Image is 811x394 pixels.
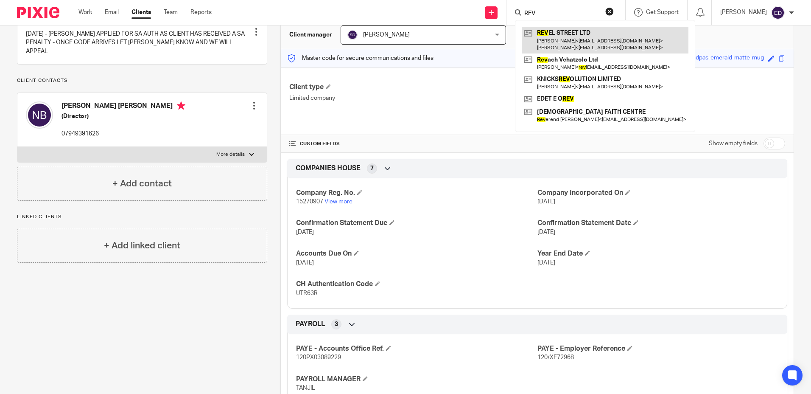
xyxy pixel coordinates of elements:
[62,129,185,138] p: 07949391626
[537,229,555,235] span: [DATE]
[605,7,614,16] button: Clear
[296,229,314,235] span: [DATE]
[335,320,338,329] span: 3
[771,6,785,20] img: svg%3E
[537,199,555,205] span: [DATE]
[296,385,315,391] span: TANJIL
[17,7,59,18] img: Pixie
[709,139,758,148] label: Show empty fields
[131,8,151,17] a: Clients
[289,94,537,102] p: Limited company
[363,32,410,38] span: [PERSON_NAME]
[62,112,185,121] h5: (Director)
[289,141,537,147] h4: CUSTOM FIELDS
[17,77,267,84] p: Client contacts
[537,219,778,228] h4: Confirmation Statement Date
[296,219,537,228] h4: Confirmation Statement Due
[537,189,778,197] h4: Company Incorporated On
[105,8,119,17] a: Email
[720,8,767,17] p: [PERSON_NAME]
[296,344,537,353] h4: PAYE - Accounts Office Ref.
[296,260,314,266] span: [DATE]
[17,214,267,220] p: Linked clients
[78,8,92,17] a: Work
[324,199,352,205] a: View more
[296,199,323,205] span: 15270907
[537,249,778,258] h4: Year End Date
[112,177,172,190] h4: + Add contact
[296,164,361,173] span: COMPANIES HOUSE
[164,8,178,17] a: Team
[296,355,341,360] span: 120PX03089229
[296,280,537,289] h4: CH Authentication Code
[62,101,185,112] h4: [PERSON_NAME] [PERSON_NAME]
[104,239,180,252] h4: + Add linked client
[646,9,679,15] span: Get Support
[177,101,185,110] i: Primary
[190,8,212,17] a: Reports
[289,31,332,39] h3: Client manager
[289,83,537,92] h4: Client type
[296,189,537,197] h4: Company Reg. No.
[296,290,318,296] span: UTR63R
[537,260,555,266] span: [DATE]
[684,53,764,63] div: grandpas-emerald-matte-mug
[537,344,778,353] h4: PAYE - Employer Reference
[216,151,245,158] p: More details
[296,375,537,384] h4: PAYROLL MANAGER
[537,355,574,360] span: 120/XE72968
[370,164,374,173] span: 7
[287,54,433,62] p: Master code for secure communications and files
[296,249,537,258] h4: Accounts Due On
[26,101,53,129] img: svg%3E
[296,320,325,329] span: PAYROLL
[347,30,358,40] img: svg%3E
[523,10,600,18] input: Search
